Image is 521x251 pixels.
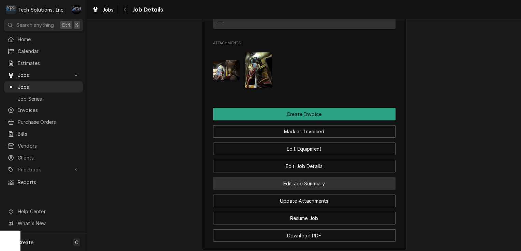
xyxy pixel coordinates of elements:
a: Jobs [89,4,117,15]
button: Create Invoice [213,108,396,120]
span: Jobs [102,6,114,13]
span: What's New [18,220,79,227]
div: Button Group Row [213,138,396,155]
div: Austin Fox's Avatar [72,5,81,14]
span: Search anything [16,21,54,29]
span: Jobs [18,71,69,79]
span: Bills [18,130,79,137]
a: Bills [4,128,83,139]
button: Edit Equipment [213,143,396,155]
span: Calendar [18,48,79,55]
a: Vendors [4,140,83,151]
img: syZT5vP1RemhTikNp05r [213,60,240,80]
div: Button Group Row [213,108,396,120]
div: Button Group [213,108,396,242]
button: Resume Job [213,212,396,224]
span: Clients [18,154,79,161]
span: Estimates [18,60,79,67]
div: T [6,5,16,14]
a: Go to Pricebook [4,164,83,175]
span: Job Series [18,95,79,102]
a: Calendar [4,46,83,57]
button: Mark as Invoiced [213,125,396,138]
img: e5KnjNH3RdaeNozlpLSL [245,52,272,88]
button: Edit Job Summary [213,177,396,190]
span: Invoices [18,106,79,114]
div: Button Group Row [213,190,396,207]
a: Clients [4,152,83,163]
a: Jobs [4,81,83,93]
div: Button Group Row [213,224,396,242]
button: Update Attachments [213,195,396,207]
span: K [75,21,78,29]
a: Estimates [4,57,83,69]
div: — [218,18,223,26]
span: Job Details [131,5,163,14]
a: Go to Jobs [4,69,83,81]
div: Button Group Row [213,120,396,138]
a: Reports [4,177,83,188]
div: Button Group Row [213,172,396,190]
div: Tech Solutions, Inc. [18,6,64,13]
a: Job Series [4,93,83,104]
button: Download PDF [213,229,396,242]
span: Help Center [18,208,79,215]
a: Invoices [4,104,83,116]
span: Jobs [18,83,79,90]
span: Pricebook [18,166,69,173]
span: Reports [18,179,79,186]
a: Purchase Orders [4,116,83,128]
span: Attachments [213,40,396,46]
span: C [75,239,78,246]
a: Go to Help Center [4,206,83,217]
button: Search anythingCtrlK [4,19,83,31]
span: Home [18,36,79,43]
div: AF [72,5,81,14]
span: Attachments [213,47,396,94]
span: Create [18,239,33,245]
button: Navigate back [120,4,131,15]
span: Purchase Orders [18,118,79,125]
div: Tech Solutions, Inc.'s Avatar [6,5,16,14]
span: Ctrl [62,21,71,29]
span: Vendors [18,142,79,149]
div: Button Group Row [213,155,396,172]
div: Button Group Row [213,207,396,224]
button: Edit Job Details [213,160,396,172]
a: Go to What's New [4,218,83,229]
a: Home [4,34,83,45]
div: Attachments [213,40,396,94]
